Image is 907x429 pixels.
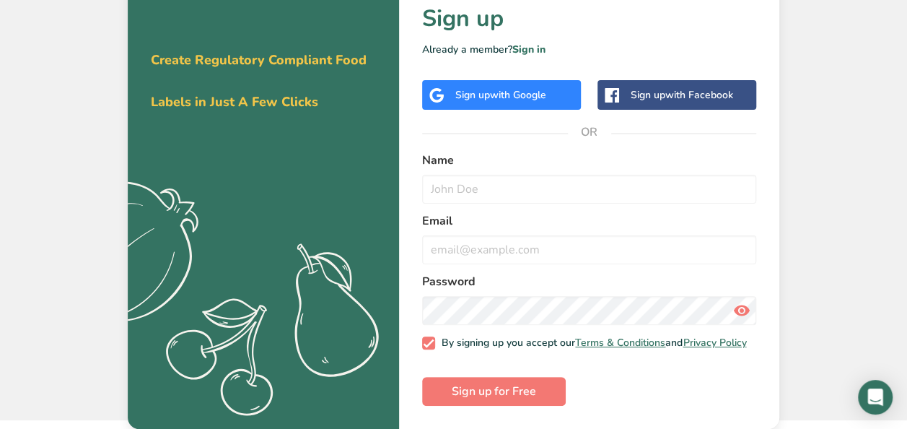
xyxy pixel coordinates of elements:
label: Name [422,152,756,169]
div: Sign up [455,87,546,103]
div: Open Intercom Messenger [858,380,893,415]
span: with Google [490,88,546,102]
input: email@example.com [422,235,756,264]
span: OR [568,110,611,154]
span: with Facebook [665,88,733,102]
h1: Sign up [422,1,756,36]
p: Already a member? [422,42,756,57]
span: Sign up for Free [452,383,536,400]
span: Create Regulatory Compliant Food Labels in Just A Few Clicks [151,51,367,110]
label: Email [422,212,756,230]
a: Sign in [512,43,545,56]
a: Privacy Policy [683,336,746,350]
button: Sign up for Free [422,377,566,406]
span: By signing up you accept our and [435,337,747,350]
div: Sign up [631,87,733,103]
input: John Doe [422,175,756,204]
a: Terms & Conditions [575,336,665,350]
label: Password [422,273,756,290]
